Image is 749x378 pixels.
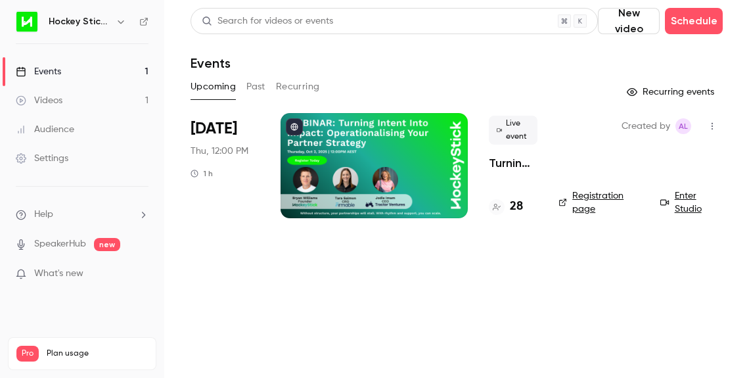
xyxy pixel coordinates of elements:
div: Search for videos or events [202,14,333,28]
button: Schedule [665,8,723,34]
div: Audience [16,123,74,136]
h4: 28 [510,198,523,216]
span: Help [34,208,53,222]
img: Hockey Stick Advisory [16,11,37,32]
div: 1 h [191,168,213,179]
button: Upcoming [191,76,236,97]
span: new [94,238,120,251]
span: [DATE] [191,118,237,139]
span: Thu, 12:00 PM [191,145,248,158]
a: SpeakerHub [34,237,86,251]
span: What's new [34,267,83,281]
a: 28 [489,198,523,216]
span: Plan usage [47,348,148,359]
div: Settings [16,152,68,165]
a: Turning Intent Into Impact: Operationalising Your Partner Strategy [489,155,537,171]
a: Registration page [558,189,645,216]
button: Recurring [276,76,320,97]
span: Live event [489,116,537,145]
span: Pro [16,346,39,362]
div: Oct 2 Thu, 12:00 PM (Australia/Melbourne) [191,113,260,218]
h1: Events [191,55,231,71]
span: Alison Logue [675,118,691,134]
button: New video [598,8,660,34]
span: AL [679,118,688,134]
li: help-dropdown-opener [16,208,148,222]
div: Events [16,65,61,78]
div: Videos [16,94,62,107]
span: Created by [622,118,670,134]
button: Past [246,76,265,97]
a: Enter Studio [660,189,723,216]
h6: Hockey Stick Advisory [49,15,110,28]
button: Recurring events [621,82,723,103]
